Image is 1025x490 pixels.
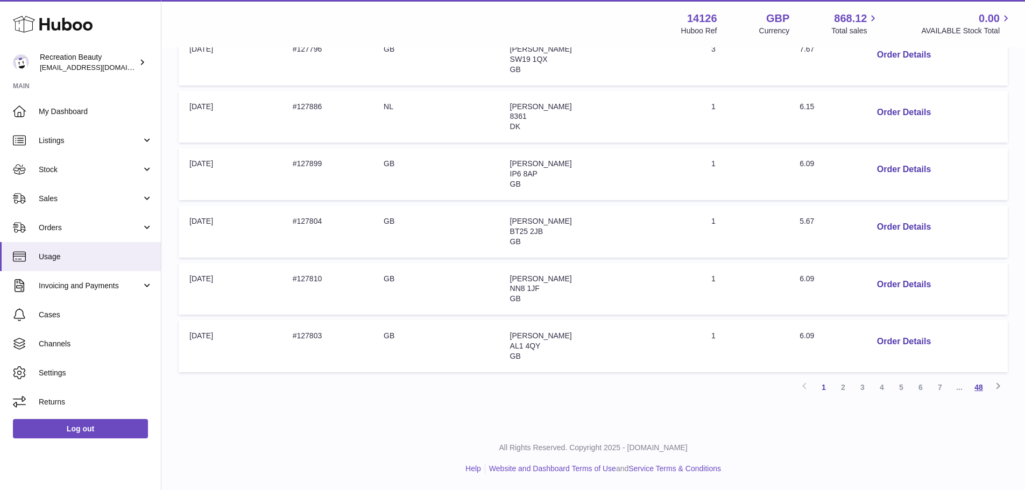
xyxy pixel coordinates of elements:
div: Recreation Beauty [40,52,137,73]
span: 6.09 [800,274,814,283]
span: Total sales [831,26,879,36]
td: GB [373,148,499,200]
div: Currency [759,26,790,36]
td: [DATE] [179,263,282,315]
td: 1 [701,91,789,143]
span: [EMAIL_ADDRESS][DOMAIN_NAME] [40,63,158,72]
td: 1 [701,205,789,258]
td: #127804 [282,205,373,258]
span: 6.09 [800,331,814,340]
td: [DATE] [179,320,282,372]
span: GB [510,237,521,246]
span: DK [510,122,520,131]
td: GB [373,205,499,258]
span: Invoicing and Payments [39,281,142,291]
td: GB [373,33,499,86]
td: #127899 [282,148,373,200]
td: [DATE] [179,33,282,86]
span: 6.09 [800,159,814,168]
span: AVAILABLE Stock Total [921,26,1012,36]
span: Returns [39,397,153,407]
span: BT25 2JB [510,227,543,236]
span: GB [510,65,521,74]
strong: 14126 [687,11,717,26]
span: [PERSON_NAME] [510,274,572,283]
span: Channels [39,339,153,349]
span: Stock [39,165,142,175]
a: 7 [930,378,950,397]
span: Orders [39,223,142,233]
span: [PERSON_NAME] [510,159,572,168]
span: [PERSON_NAME] [510,45,572,53]
span: GB [510,180,521,188]
a: 868.12 Total sales [831,11,879,36]
span: Cases [39,310,153,320]
a: Service Terms & Conditions [628,464,721,473]
span: 5.67 [800,217,814,225]
td: 1 [701,148,789,200]
a: 4 [872,378,892,397]
td: GB [373,320,499,372]
a: Website and Dashboard Terms of Use [489,464,616,473]
td: [DATE] [179,205,282,258]
a: 2 [833,378,853,397]
a: 6 [911,378,930,397]
span: 6.15 [800,102,814,111]
button: Order Details [868,216,939,238]
div: Huboo Ref [681,26,717,36]
td: NL [373,91,499,143]
span: ... [950,378,969,397]
button: Order Details [868,44,939,66]
span: 7.67 [800,45,814,53]
button: Order Details [868,159,939,181]
p: All Rights Reserved. Copyright 2025 - [DOMAIN_NAME] [170,443,1016,453]
td: GB [373,263,499,315]
a: 3 [853,378,872,397]
span: My Dashboard [39,106,153,117]
span: GB [510,294,521,303]
li: and [485,464,721,474]
td: 1 [701,263,789,315]
strong: GBP [766,11,789,26]
td: #127796 [282,33,373,86]
span: AL1 4QY [510,342,541,350]
button: Order Details [868,331,939,353]
span: IP6 8AP [510,169,538,178]
img: internalAdmin-14126@internal.huboo.com [13,54,29,70]
a: 48 [969,378,988,397]
span: GB [510,352,521,360]
td: [DATE] [179,91,282,143]
td: [DATE] [179,148,282,200]
span: Settings [39,368,153,378]
span: Listings [39,136,142,146]
a: Help [465,464,481,473]
td: #127803 [282,320,373,372]
a: 1 [814,378,833,397]
td: 3 [701,33,789,86]
td: 1 [701,320,789,372]
span: Sales [39,194,142,204]
a: Log out [13,419,148,438]
span: [PERSON_NAME] [510,217,572,225]
span: 0.00 [979,11,1000,26]
span: [PERSON_NAME] [510,331,572,340]
a: 0.00 AVAILABLE Stock Total [921,11,1012,36]
a: 5 [892,378,911,397]
span: [PERSON_NAME] [510,102,572,111]
td: #127810 [282,263,373,315]
td: #127886 [282,91,373,143]
button: Order Details [868,102,939,124]
button: Order Details [868,274,939,296]
span: 868.12 [834,11,867,26]
span: SW19 1QX [510,55,548,63]
span: Usage [39,252,153,262]
span: 8361 [510,112,527,120]
span: NN8 1JF [510,284,540,293]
